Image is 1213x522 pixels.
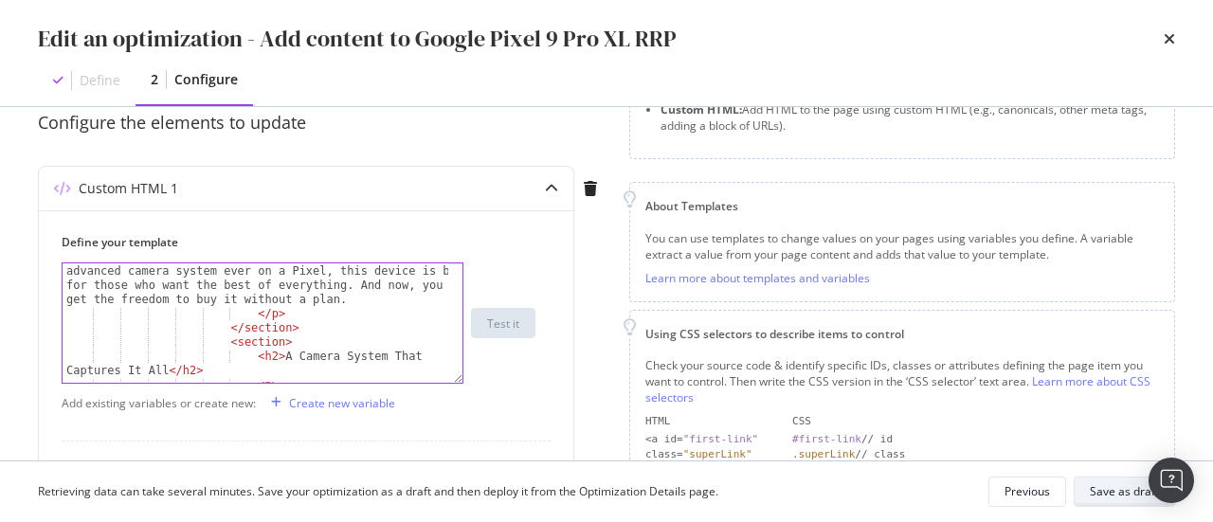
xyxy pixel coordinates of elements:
[645,270,870,286] a: Learn more about templates and variables
[645,198,1159,214] div: About Templates
[645,432,777,447] div: <a id=
[1149,458,1194,503] div: Open Intercom Messenger
[683,433,758,445] div: "first-link"
[38,23,677,55] div: Edit an optimization - Add content to Google Pixel 9 Pro XL RRP
[792,414,1159,429] div: CSS
[1090,483,1159,499] div: Save as draft
[645,447,777,462] div: class=
[661,101,1159,134] li: Add HTML to the page using custom HTML (e.g., canonicals, other meta tags, adding a block of URLs).
[151,70,158,89] div: 2
[263,387,395,418] button: Create new variable
[792,432,1159,447] div: // id
[174,70,238,89] div: Configure
[792,447,1159,462] div: // class
[683,448,752,460] div: "superLink"
[645,373,1150,405] a: Learn more about CSS selectors
[1074,477,1175,507] button: Save as draft
[80,71,120,90] div: Define
[792,433,861,445] div: #first-link
[1005,483,1050,499] div: Previous
[661,101,742,117] strong: Custom HTML:
[62,395,256,411] div: Add existing variables or create new:
[62,234,535,250] label: Define your template
[988,477,1066,507] button: Previous
[471,308,535,338] button: Test it
[792,448,855,460] div: .superLink
[289,395,395,411] div: Create new variable
[645,326,1159,342] div: Using CSS selectors to describe items to control
[645,414,777,429] div: HTML
[79,179,178,198] div: Custom HTML 1
[645,357,1159,405] div: Check your source code & identify specific IDs, classes or attributes defining the page item you ...
[645,230,1159,262] div: You can use templates to change values on your pages using variables you define. A variable extra...
[38,111,606,135] div: Configure the elements to update
[487,315,519,332] div: Test it
[38,483,718,499] div: Retrieving data can take several minutes. Save your optimization as a draft and then deploy it fr...
[1164,23,1175,55] div: times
